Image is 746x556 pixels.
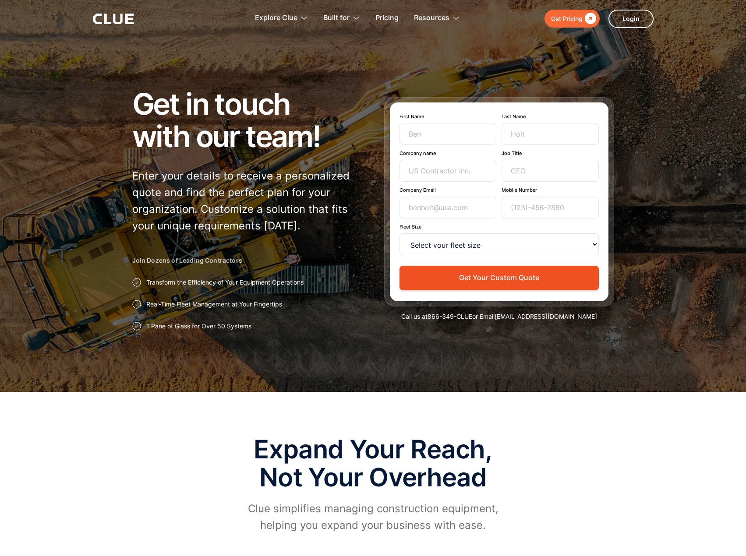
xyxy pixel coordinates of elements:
a: Pricing [375,4,399,32]
div: Resources [414,4,460,32]
label: First Name [400,113,497,120]
img: Approval checkmark icon [132,278,141,287]
a: 866-349-CLUE [428,313,472,320]
label: Mobile Number [502,187,599,193]
label: Job Title [502,150,599,156]
label: Company name [400,150,497,156]
a: Login [608,10,654,28]
h1: Get in touch with our team! [132,88,362,152]
h2: Join Dozens of Leading Contractors [132,256,362,265]
div: Built for [323,4,360,32]
a: Get Pricing [544,10,600,28]
label: Company Email [400,187,497,193]
h2: Expand Your Reach, Not Your Overhead [242,436,505,492]
input: US Contractor Inc. [400,160,497,182]
p: Transform the Efficiency of Your Equipment Operations [146,278,304,287]
input: benholt@usa.com [400,197,497,218]
input: (123)-456-7890 [502,197,599,218]
div: Get Pricing [551,13,583,24]
div: Built for [323,4,350,32]
div: Resources [414,4,449,32]
p: Enter your details to receive a personalized quote and find the perfect plan for your organizatio... [132,168,362,234]
div: Explore Clue [255,4,297,32]
p: Real-Time Fleet Management at Your Fingertips [146,300,282,309]
p: Clue simplifies managing construction equipment, helping you expand your business with ease. [242,500,505,534]
input: Ben [400,123,497,145]
input: Holt [502,123,599,145]
p: 1 Pane of Glass for Over 50 Systems [146,322,251,331]
img: Approval checkmark icon [132,322,141,331]
button: Get Your Custom Quote [400,266,599,290]
div: Explore Clue [255,4,308,32]
input: CEO [502,160,599,182]
label: Fleet Size [400,224,599,230]
a: [EMAIL_ADDRESS][DOMAIN_NAME] [495,313,597,320]
label: Last Name [502,113,599,120]
div:  [583,13,596,24]
div: Call us at or Email [384,312,614,321]
img: Approval checkmark icon [132,300,141,309]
